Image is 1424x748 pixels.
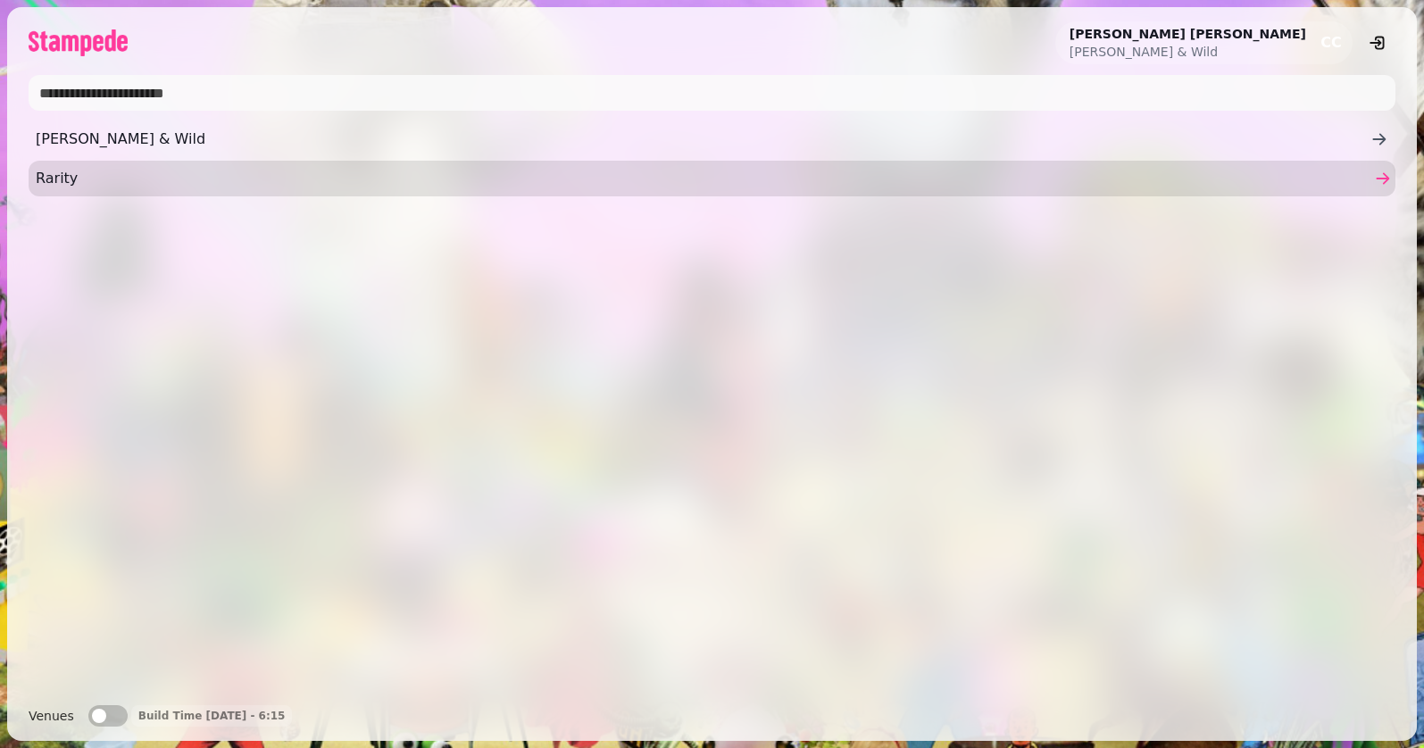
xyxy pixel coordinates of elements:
p: Build Time [DATE] - 6:15 [138,709,286,723]
a: [PERSON_NAME] & Wild [29,121,1395,157]
span: CC [1320,36,1341,50]
img: logo [29,29,128,56]
h2: [PERSON_NAME] [PERSON_NAME] [1070,25,1306,43]
p: [PERSON_NAME] & Wild [1070,43,1306,61]
button: logout [1360,25,1395,61]
span: [PERSON_NAME] & Wild [36,129,1370,150]
label: Venues [29,705,74,727]
span: Rarity [36,168,1370,189]
a: Rarity [29,161,1395,196]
